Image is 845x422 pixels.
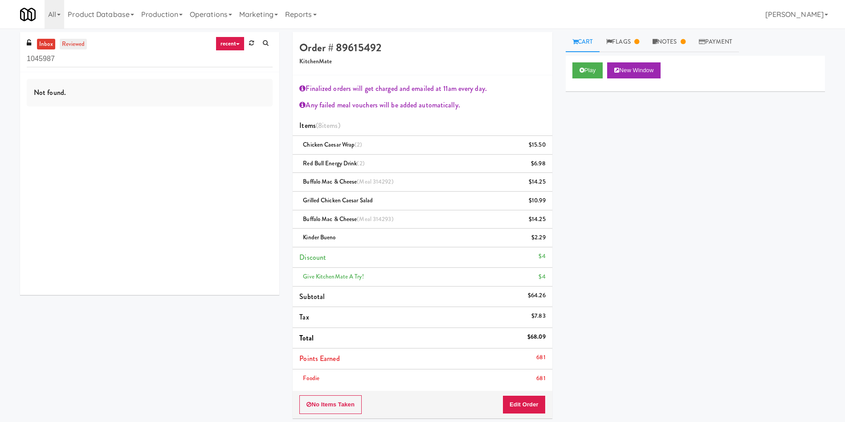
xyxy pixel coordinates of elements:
span: Grilled Chicken Caesar Salad [303,196,373,205]
a: inbox [37,39,55,50]
div: $15.50 [529,139,546,151]
span: Tax [299,312,309,322]
a: recent [216,37,245,51]
div: $64.26 [528,290,546,301]
span: (2) [357,159,364,168]
button: Edit Order [502,395,546,414]
img: Micromart [20,7,36,22]
span: Kinder Bueno [303,233,335,242]
div: $4 [539,271,545,283]
div: Finalized orders will get charged and emailed at 11am every day. [299,82,545,95]
span: Buffalo Mac & Cheese [303,177,393,186]
button: No Items Taken [299,395,362,414]
span: Subtotal [299,291,325,302]
span: Discount [299,252,326,262]
div: $14.25 [529,176,546,188]
span: (Meal 314292) [357,177,393,186]
h5: KitchenMate [299,58,545,65]
span: (2) [355,140,362,149]
ng-pluralize: items [322,120,338,131]
a: reviewed [60,39,87,50]
div: $14.25 [529,214,546,225]
div: $10.99 [529,195,546,206]
span: Points Earned [299,353,339,364]
span: Red Bull Energy Drink [303,159,364,168]
span: Give KitchenMate a try! [303,272,363,281]
div: $7.83 [531,311,546,322]
a: Flags [600,32,646,52]
div: $6.98 [531,158,546,169]
div: 681 [536,352,545,363]
div: $2.29 [531,232,546,243]
a: Notes [646,32,692,52]
span: (8 ) [316,120,340,131]
a: Payment [692,32,739,52]
span: Items [299,120,340,131]
span: (Meal 314293) [357,215,393,223]
div: 681 [536,373,545,384]
span: Not found. [34,87,66,98]
button: Play [572,62,603,78]
h4: Order # 89615492 [299,42,545,53]
span: Chicken Caesar Wrap [303,140,362,149]
span: Foodie [303,374,319,382]
button: New Window [607,62,661,78]
div: Any failed meal vouchers will be added automatically. [299,98,545,112]
span: Total [299,333,314,343]
div: $68.09 [527,332,546,343]
input: Search vision orders [27,51,273,67]
span: Buffalo Mac & Cheese [303,215,393,223]
div: $4 [539,251,545,262]
a: Cart [566,32,600,52]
